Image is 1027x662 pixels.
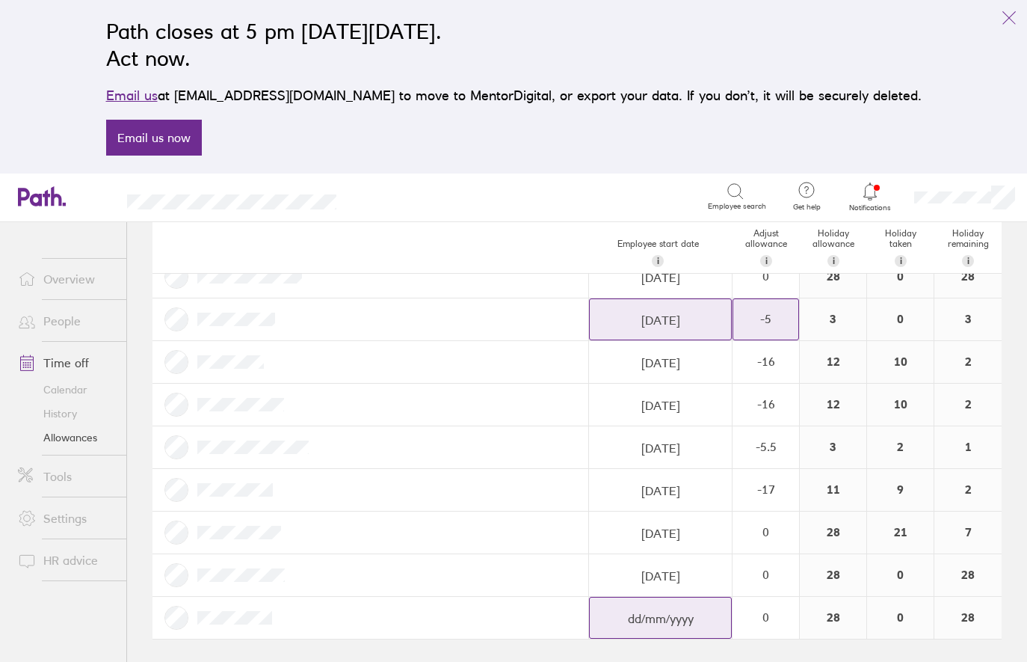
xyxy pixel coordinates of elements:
[733,610,798,624] div: 0
[867,469,934,511] div: 9
[934,298,1002,340] div: 3
[934,341,1002,383] div: 2
[6,503,126,533] a: Settings
[846,181,895,212] a: Notifications
[590,555,731,597] input: dd/mm/yyyy
[6,264,126,294] a: Overview
[800,512,866,554] div: 28
[733,397,798,411] div: -16
[800,384,866,426] div: 12
[800,469,866,511] div: 11
[800,298,866,340] div: 3
[867,256,934,298] div: 0
[934,469,1002,511] div: 2
[106,85,922,106] p: at [EMAIL_ADDRESS][DOMAIN_NAME] to move to MentorDigital, or export your data. If you don’t, it w...
[6,348,126,378] a: Time off
[765,255,768,267] span: i
[867,554,934,596] div: 0
[106,88,158,103] a: Email us
[6,462,126,491] a: Tools
[733,222,800,273] div: Adjust allowance
[708,202,766,211] span: Employee search
[934,256,1002,298] div: 28
[934,512,1002,554] div: 7
[867,512,934,554] div: 21
[590,470,731,512] input: dd/mm/yyyy
[590,257,731,298] input: dd/mm/yyyy
[377,189,415,203] div: Search
[867,384,934,426] div: 10
[846,203,895,212] span: Notifications
[733,355,798,368] div: -16
[590,299,731,341] input: dd/mm/yyyy
[733,440,798,453] div: -5.5
[657,255,659,267] span: i
[934,426,1002,468] div: 1
[106,18,922,72] h2: Path closes at 5 pm [DATE][DATE]. Act now.
[783,203,831,212] span: Get help
[800,341,866,383] div: 12
[800,256,866,298] div: 28
[934,597,1002,639] div: 28
[733,312,798,325] div: -5
[800,426,866,468] div: 3
[867,341,934,383] div: 10
[867,597,934,639] div: 0
[833,255,835,267] span: i
[800,597,866,639] div: 28
[733,269,798,283] div: 0
[590,342,731,384] input: dd/mm/yyyy
[590,598,731,640] input: dd/mm/yyyy
[733,482,798,496] div: -17
[6,306,126,336] a: People
[6,378,126,402] a: Calendar
[800,554,866,596] div: 28
[800,222,867,273] div: Holiday allowance
[867,426,934,468] div: 2
[590,512,731,554] input: dd/mm/yyyy
[733,525,798,539] div: 0
[934,554,1002,596] div: 28
[6,545,126,575] a: HR advice
[590,384,731,426] input: dd/mm/yyyy
[967,255,969,267] span: i
[867,222,934,273] div: Holiday taken
[6,402,126,426] a: History
[6,426,126,450] a: Allowances
[934,222,1002,273] div: Holiday remaining
[590,427,731,469] input: dd/mm/yyyy
[934,384,1002,426] div: 2
[733,568,798,581] div: 0
[867,298,934,340] div: 0
[106,120,202,156] a: Email us now
[583,233,733,273] div: Employee start date
[900,255,902,267] span: i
